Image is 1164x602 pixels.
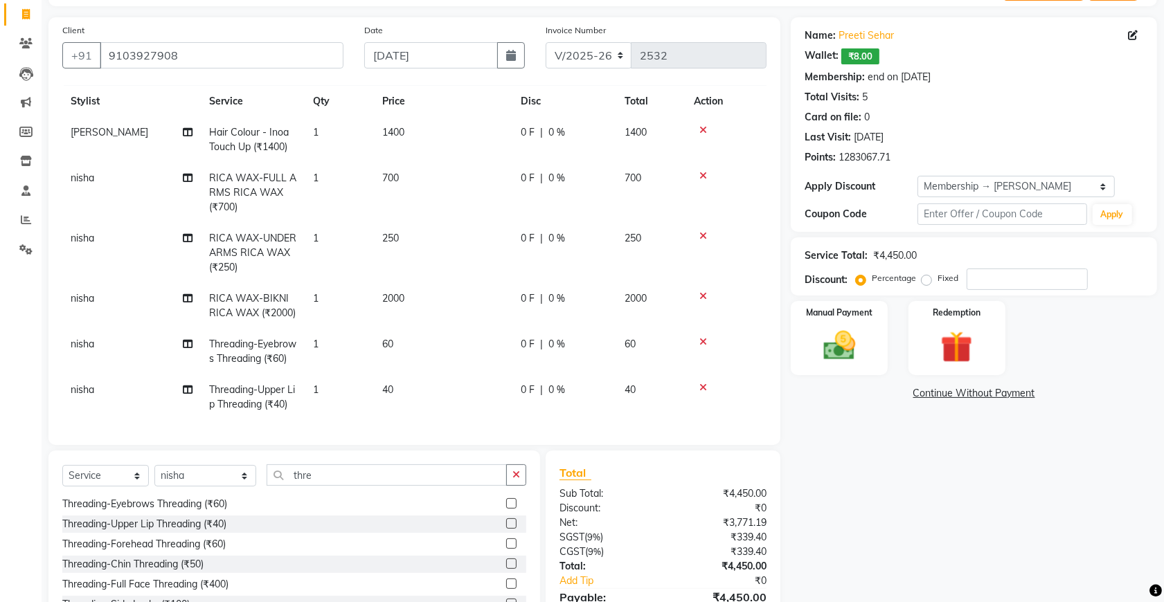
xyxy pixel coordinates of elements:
span: SGST [559,531,584,543]
div: ₹339.40 [663,545,778,559]
span: | [540,291,543,306]
div: Service Total: [805,248,868,263]
img: _gift.svg [931,327,983,367]
div: ₹3,771.19 [663,516,778,530]
div: Threading-Eyebrows Threading (₹60) [62,497,227,511]
div: Threading-Full Face Threading (₹400) [62,577,229,592]
input: Enter Offer / Coupon Code [917,203,1086,225]
a: Add Tip [549,574,682,588]
span: | [540,171,543,185]
span: 1400 [382,126,404,138]
div: 1283067.71 [839,150,890,165]
div: Apply Discount [805,179,917,194]
div: ₹4,450.00 [873,248,917,263]
span: 0 F [521,125,535,140]
div: [DATE] [854,130,884,145]
div: Membership: [805,70,865,84]
div: Sub Total: [549,486,663,501]
span: 60 [382,338,393,350]
div: ₹0 [663,501,778,516]
span: 1 [313,383,319,396]
span: 9% [588,546,601,557]
label: Client [62,24,84,37]
th: Price [374,86,512,117]
div: Total: [549,559,663,574]
div: ( ) [549,545,663,559]
span: 40 [625,383,636,396]
span: 1400 [625,126,647,138]
th: Action [686,86,767,117]
span: 250 [382,232,399,244]
th: Qty [305,86,374,117]
input: Search or Scan [267,464,507,486]
span: 1 [313,338,319,350]
span: 0 F [521,383,535,397]
span: [PERSON_NAME] [71,126,148,138]
button: +91 [62,42,101,69]
label: Fixed [938,272,958,284]
button: Apply [1093,204,1132,225]
label: Percentage [872,272,916,284]
div: ₹4,450.00 [663,559,778,574]
span: 2000 [382,292,404,304]
span: 700 [382,172,399,184]
span: nisha [71,172,94,184]
span: 0 % [548,383,565,397]
span: 0 % [548,171,565,185]
span: 0 % [548,337,565,352]
span: 0 F [521,291,535,306]
a: Preeti Sehar [839,28,894,43]
div: Name: [805,28,836,43]
div: Threading-Chin Threading (₹50) [62,557,204,572]
input: Search by Name/Mobile/Email/Code [100,42,343,69]
label: Date [364,24,383,37]
span: | [540,125,543,140]
th: Disc [512,86,616,117]
span: 2000 [625,292,647,304]
span: RICA WAX-BIKNI RICA WAX (₹2000) [209,292,296,319]
span: 1 [313,292,319,304]
div: ( ) [549,530,663,545]
div: 0 [864,110,870,125]
span: 1 [313,172,319,184]
span: Hair Colour - Inoa Touch Up (₹1400) [209,126,289,153]
span: RICA WAX-UNDER ARMS RICA WAX (₹250) [209,232,296,273]
span: 40 [382,383,393,396]
span: 60 [625,338,636,350]
span: Total [559,466,591,480]
span: nisha [71,232,94,244]
span: 0 % [548,291,565,306]
label: Manual Payment [806,307,872,319]
th: Service [201,86,305,117]
div: Threading-Forehead Threading (₹60) [62,537,226,551]
span: nisha [71,292,94,304]
span: 250 [625,232,641,244]
span: 0 F [521,231,535,246]
span: 0 F [521,337,535,352]
span: 9% [587,531,600,542]
span: nisha [71,383,94,396]
span: ₹8.00 [841,48,879,64]
div: Discount: [805,273,848,287]
a: Continue Without Payment [794,386,1154,401]
div: Discount: [549,501,663,516]
div: Net: [549,516,663,530]
span: | [540,231,543,246]
div: ₹0 [682,574,777,588]
span: 1 [313,232,319,244]
span: 0 % [548,231,565,246]
div: Total Visits: [805,90,859,104]
span: | [540,383,543,397]
img: _cash.svg [814,327,866,364]
div: Coupon Code [805,207,917,221]
span: 700 [625,172,641,184]
div: Threading-Upper Lip Threading (₹40) [62,517,226,531]
label: Redemption [933,307,981,319]
div: Card on file: [805,110,861,125]
span: CGST [559,545,585,558]
div: end on [DATE] [868,70,931,84]
label: Invoice Number [546,24,606,37]
th: Total [616,86,686,117]
th: Stylist [62,86,201,117]
div: Points: [805,150,836,165]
